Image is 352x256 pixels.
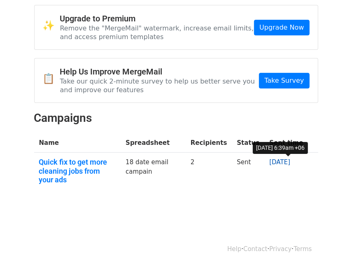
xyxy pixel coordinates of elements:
div: [DATE] 6:39am +06 [253,142,308,154]
td: 2 [186,153,232,193]
a: [DATE] [269,158,290,166]
span: 📋 [43,73,60,85]
p: Take our quick 2-minute survey to help us better serve you and improve our features [60,77,259,94]
a: Upgrade Now [254,20,309,35]
th: Recipients [186,133,232,153]
span: ✨ [43,20,60,32]
a: Contact [243,245,267,253]
a: Help [227,245,241,253]
a: Take Survey [259,73,309,88]
h2: Campaigns [34,111,318,125]
h4: Upgrade to Premium [60,14,254,23]
h4: Help Us Improve MergeMail [60,67,259,77]
a: Quick fix to get more cleaning jobs from your ads [39,158,116,184]
th: Status [232,133,264,153]
td: Sent [232,153,264,193]
th: Sent time [264,133,308,153]
a: Terms [294,245,312,253]
a: Privacy [269,245,291,253]
th: Name [34,133,121,153]
p: Remove the "MergeMail" watermark, increase email limits, and access premium templates [60,24,254,41]
th: Spreadsheet [121,133,186,153]
td: 18 date email campain [121,153,186,193]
